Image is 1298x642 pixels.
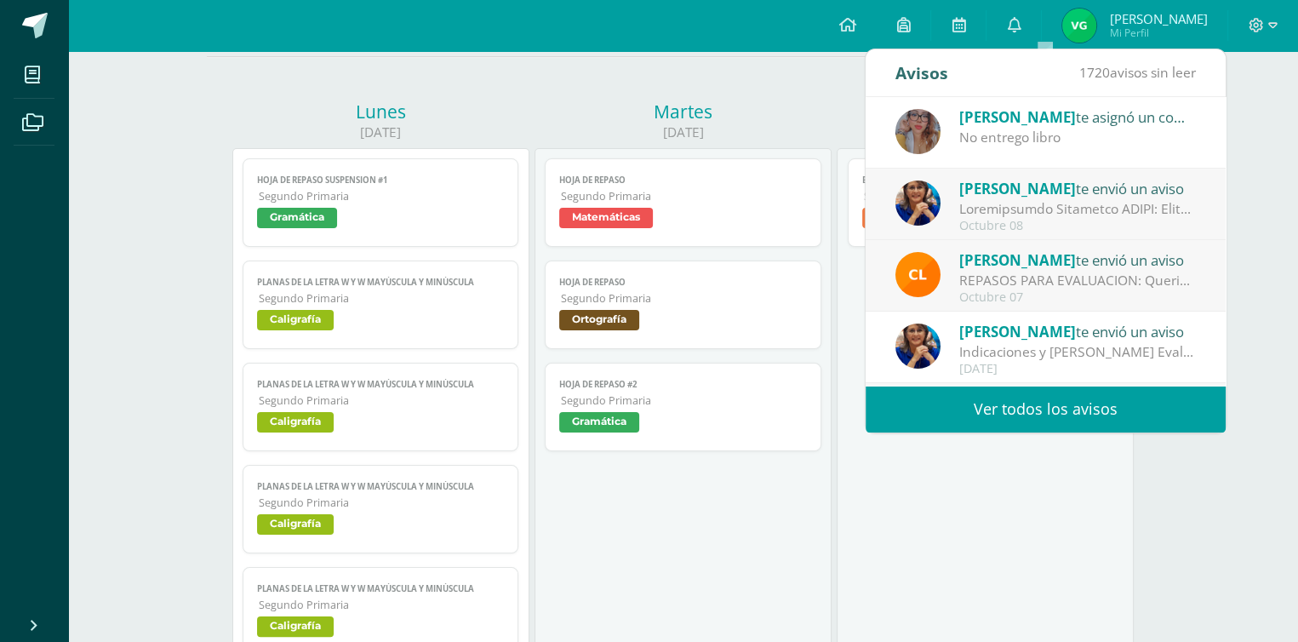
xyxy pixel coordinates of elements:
span: Segundo Primaria [561,291,807,306]
span: Caligrafía [257,310,334,330]
div: Lunes [232,100,529,123]
span: PLANAS DE LA LETRA W y w mayúscula y minúscula [257,277,505,288]
span: [PERSON_NAME] [959,322,1076,341]
img: 5d6f35d558c486632aab3bda9a330e6b.png [895,324,941,369]
a: PLANAS DE LA LETRA W y w mayúscula y minúsculaSegundo PrimariaCaligrafía [243,465,519,553]
a: Ver todos los avisos [866,386,1226,433]
span: Caligrafía [257,616,334,637]
div: No entrego libro [959,128,1196,147]
div: te envió un aviso [959,249,1196,271]
img: 4d3ec4c57603b303f8c48578a9d361af.png [895,252,941,297]
span: Ortografía [559,310,639,330]
span: Segundo Primaria [259,291,505,306]
span: Segundo Primaria [259,189,505,203]
span: Gramática [559,412,639,433]
span: PLANAS DE LA LETRA W y w mayúscula y minúscula [257,379,505,390]
div: Martes [535,100,832,123]
span: EL SER HUMANO EN LA SOCIEDAD [862,175,1110,186]
span: Segundo Primaria [259,393,505,408]
span: [PERSON_NAME] [959,107,1076,127]
span: Caligrafía [257,514,334,535]
div: [DATE] [959,362,1196,376]
span: HOJA DE REPASO #2 [559,379,807,390]
span: PLANAS DE LA LETRA W y w mayúscula y minúscula [257,481,505,492]
div: [DATE] [535,123,832,141]
span: avisos sin leer [1079,63,1196,82]
span: PLANAS DE LA LETRA W y w mayúscula y minúscula [257,583,505,594]
div: [DATE] [232,123,529,141]
a: PLANAS DE LA LETRA W y w mayúscula y minúsculaSegundo PrimariaCaligrafía [243,363,519,451]
img: 5d6f35d558c486632aab3bda9a330e6b.png [895,181,941,226]
span: Segundo Primaria [259,496,505,510]
div: te envió un aviso [959,320,1196,342]
div: te envió un aviso [959,177,1196,199]
div: Avisos [895,49,948,96]
a: HOJA DE REPASOSegundo PrimariaOrtografía [545,261,821,349]
span: HOJA DE REPASO [559,175,807,186]
div: Indicaciones Excursión IRTRA: Guatemala, 07 de octubre de 2025 Estimados Padres de Familia: De an... [959,199,1196,219]
div: Octubre 08 [959,219,1196,233]
div: te asignó un comentario en 'colorín [US_STATE]' para 'Lectura' [959,106,1196,128]
span: Segundo Primaria [259,598,505,612]
span: Segundo Primaria [864,189,1110,203]
span: Mi Perfil [1109,26,1207,40]
a: Hoja de Repaso sUSPENSION #1Segundo PrimariaGramática [243,158,519,247]
div: REPASOS PARA EVALUACION: Queridos papitos . Buenas noches ., este aviso es para hacerles un recor... [959,271,1196,290]
span: Formación Ciudadana [862,208,1004,228]
span: 1720 [1079,63,1110,82]
span: Matemáticas [559,208,653,228]
img: 64b5fc48e16d1de6188898e691c97fb8.png [895,109,941,154]
div: [DATE] [837,123,1134,141]
span: Caligrafía [257,412,334,433]
span: Gramática [257,208,337,228]
span: Segundo Primaria [561,393,807,408]
span: Segundo Primaria [561,189,807,203]
span: [PERSON_NAME] [959,179,1076,198]
span: [PERSON_NAME] [959,250,1076,270]
span: [PERSON_NAME] [1109,10,1207,27]
a: HOJA DE REPASO #2Segundo PrimariaGramática [545,363,821,451]
span: HOJA DE REPASO [559,277,807,288]
div: Miércoles [837,100,1134,123]
a: PLANAS DE LA LETRA W y w mayúscula y minúsculaSegundo PrimariaCaligrafía [243,261,519,349]
span: Hoja de Repaso sUSPENSION #1 [257,175,505,186]
img: 5b889ecc71594f5957f66f9507f01921.png [1062,9,1096,43]
a: HOJA DE REPASOSegundo PrimariaMatemáticas [545,158,821,247]
div: Indicaciones y Horario Evaluaciones Finales: Estimados Padres de Familia: Adjunto podrán encontra... [959,342,1196,362]
a: EL SER HUMANO EN LA SOCIEDADSegundo PrimariaFormación Ciudadana [848,158,1124,247]
div: Octubre 07 [959,290,1196,305]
